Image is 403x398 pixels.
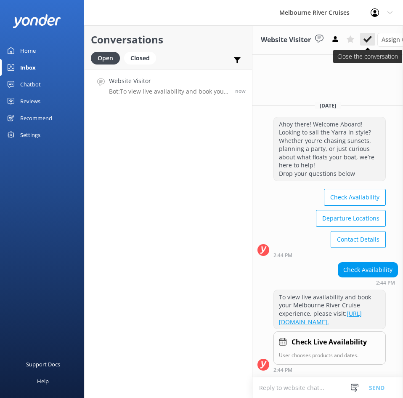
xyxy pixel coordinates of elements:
div: Sep 09 2025 02:44pm (UTC +10:00) Australia/Sydney [338,280,398,285]
span: Sep 09 2025 02:44pm (UTC +10:00) Australia/Sydney [235,87,246,94]
div: Chatbot [20,76,41,93]
div: Reviews [20,93,40,110]
div: Inbox [20,59,36,76]
strong: 2:44 PM [376,280,395,285]
a: [URL][DOMAIN_NAME]. [279,309,362,326]
button: Check Availability [324,189,386,206]
div: Open [91,52,120,65]
h4: Check Live Availability [292,337,367,348]
a: Closed [124,53,160,62]
p: User chooses products and dates. [279,351,380,359]
a: Open [91,53,124,62]
button: Contact Details [331,231,386,248]
div: Ahoy there! Welcome Aboard! Looking to sail the Yarra in style? Whether you're chasing sunsets, p... [274,117,385,181]
h2: Conversations [91,32,246,48]
div: Settings [20,126,40,143]
div: Home [20,42,36,59]
div: Sep 09 2025 02:44pm (UTC +10:00) Australia/Sydney [273,367,386,373]
strong: 2:44 PM [273,368,292,373]
div: Recommend [20,110,52,126]
a: Website VisitorBot:To view live availability and book your Melbourne River Cruise experience, ple... [85,70,252,101]
h3: Website Visitor [261,35,311,46]
div: Closed [124,52,156,65]
h4: Website Visitor [109,76,229,86]
button: Departure Locations [316,210,386,227]
span: [DATE] [315,102,341,109]
div: Sep 09 2025 02:44pm (UTC +10:00) Australia/Sydney [273,252,386,258]
div: Check Availability [338,263,398,277]
img: yonder-white-logo.png [13,14,61,28]
div: Help [37,373,49,390]
div: Support Docs [26,356,60,373]
p: Bot: To view live availability and book your Melbourne River Cruise experience, please visit: [UR... [109,88,229,95]
div: To view live availability and book your Melbourne River Cruise experience, please visit: [274,290,385,329]
strong: 2:44 PM [273,253,292,258]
